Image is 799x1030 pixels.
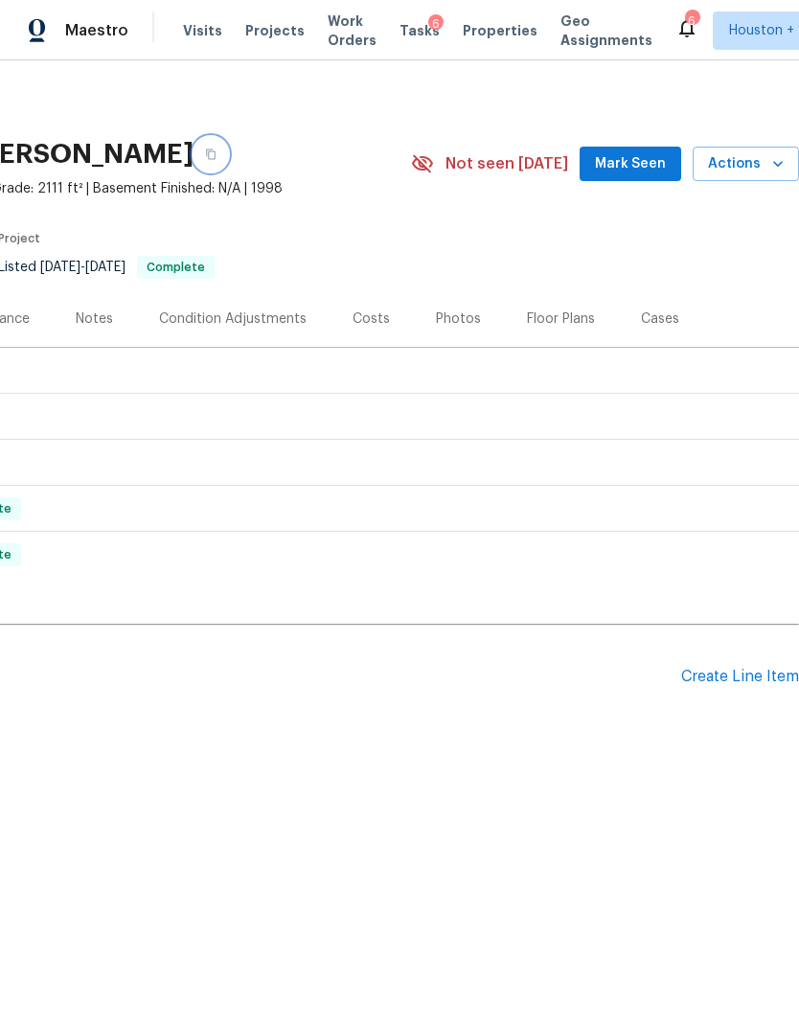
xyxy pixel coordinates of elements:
[65,21,128,40] span: Maestro
[580,147,681,182] button: Mark Seen
[641,309,679,329] div: Cases
[328,11,377,50] span: Work Orders
[681,668,799,686] div: Create Line Item
[595,152,666,176] span: Mark Seen
[693,147,799,182] button: Actions
[463,21,537,40] span: Properties
[428,14,444,34] div: 6
[708,152,784,176] span: Actions
[436,309,481,329] div: Photos
[183,21,222,40] span: Visits
[40,261,80,274] span: [DATE]
[527,309,595,329] div: Floor Plans
[159,309,307,329] div: Condition Adjustments
[560,11,652,50] span: Geo Assignments
[353,309,390,329] div: Costs
[85,261,126,274] span: [DATE]
[76,309,113,329] div: Notes
[245,21,305,40] span: Projects
[194,137,228,172] button: Copy Address
[40,261,126,274] span: -
[685,11,698,31] div: 6
[445,154,568,173] span: Not seen [DATE]
[139,262,213,273] span: Complete
[399,24,440,37] span: Tasks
